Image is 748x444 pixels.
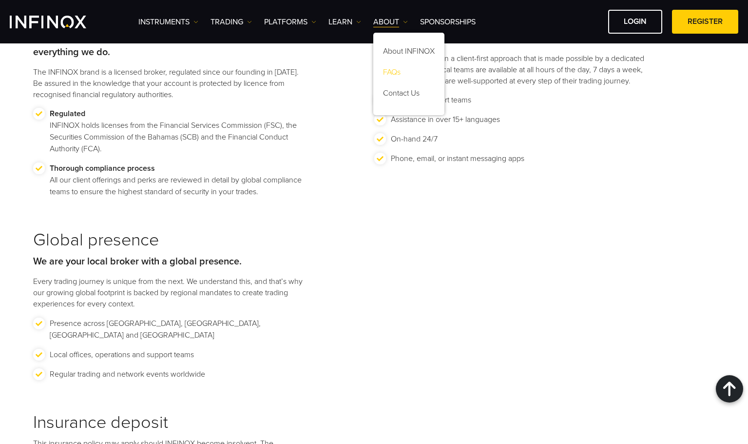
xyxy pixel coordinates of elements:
[672,10,738,34] a: REGISTER
[373,84,444,105] a: Contact Us
[264,16,316,28] a: PLATFORMS
[373,42,444,63] a: About INFINOX
[211,16,252,28] a: TRADING
[50,163,155,173] strong: Thorough compliance process
[50,349,194,361] p: Local offices, operations and support teams
[374,53,647,87] p: We pride ourselves on a client-first approach that is made possible by a dedicated support team. ...
[373,16,408,28] a: ABOUT
[33,256,242,267] strong: We are your local broker with a global presence.
[138,16,198,28] a: Instruments
[391,153,524,164] p: Phone, email, or instant messaging apps
[373,63,444,84] a: FAQs
[608,10,662,34] a: LOGIN
[50,368,205,380] p: Regular trading and network events worldwide
[374,33,642,44] strong: Trading assistance and troubleshooting whenever you need it.
[33,412,306,433] h3: Insurance deposit
[33,67,306,101] p: The INFINOX brand is a licensed broker, regulated since our founding in [DATE]. Be assured in the...
[33,230,306,251] h3: Global presence
[50,162,306,198] p: All our client offerings and perks are reviewed in detail by global compliance teams to ensure th...
[33,276,306,310] p: Every trading journey is unique from the next. We understand this, and that’s why our growing glo...
[50,108,306,155] p: INFINOX holds licenses from the Financial Services Commission (FSC), the Securities Commission of...
[391,114,500,125] p: Assistance in over 15+ languages
[391,133,438,145] p: On-hand 24/7
[328,16,361,28] a: Learn
[50,109,85,119] strong: Regulated
[33,33,273,58] strong: Regulation and corporate governance is at the centre of everything we do.
[420,16,476,28] a: SPONSORSHIPS
[10,16,109,28] a: INFINOX Logo
[50,318,306,341] p: Presence across [GEOGRAPHIC_DATA], [GEOGRAPHIC_DATA], [GEOGRAPHIC_DATA] and [GEOGRAPHIC_DATA]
